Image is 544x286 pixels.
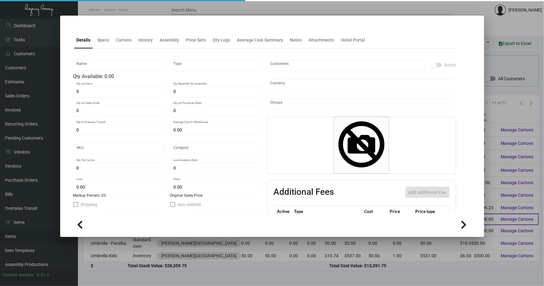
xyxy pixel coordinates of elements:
[98,37,109,43] div: Specs
[274,206,293,217] th: Active
[290,37,302,43] div: Notes
[444,61,456,69] span: Active
[116,37,132,43] div: Cartons
[341,37,365,43] div: Hotel Portal
[37,272,49,278] div: 0.51.2
[139,37,153,43] div: History
[270,63,422,68] input: Add new..
[409,190,446,195] span: Add Additional Fee
[2,272,34,278] div: Current version:
[406,187,450,198] button: Add Additional Fee
[77,37,91,43] div: Details
[309,37,335,43] div: Attachments
[160,37,179,43] div: Assembly
[237,37,283,43] div: Average Cost Summary
[363,206,388,217] th: Cost
[270,101,453,106] input: Add new..
[293,206,363,217] th: Type
[388,206,414,217] th: Price
[213,37,230,43] div: Qty Logs
[73,73,262,80] div: Qty Available: 0.00
[274,187,334,198] h2: Additional Fees
[186,37,206,43] div: Price Sets
[414,206,442,217] th: Price type
[81,201,98,208] span: Shipping
[178,201,201,208] span: Non-sellable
